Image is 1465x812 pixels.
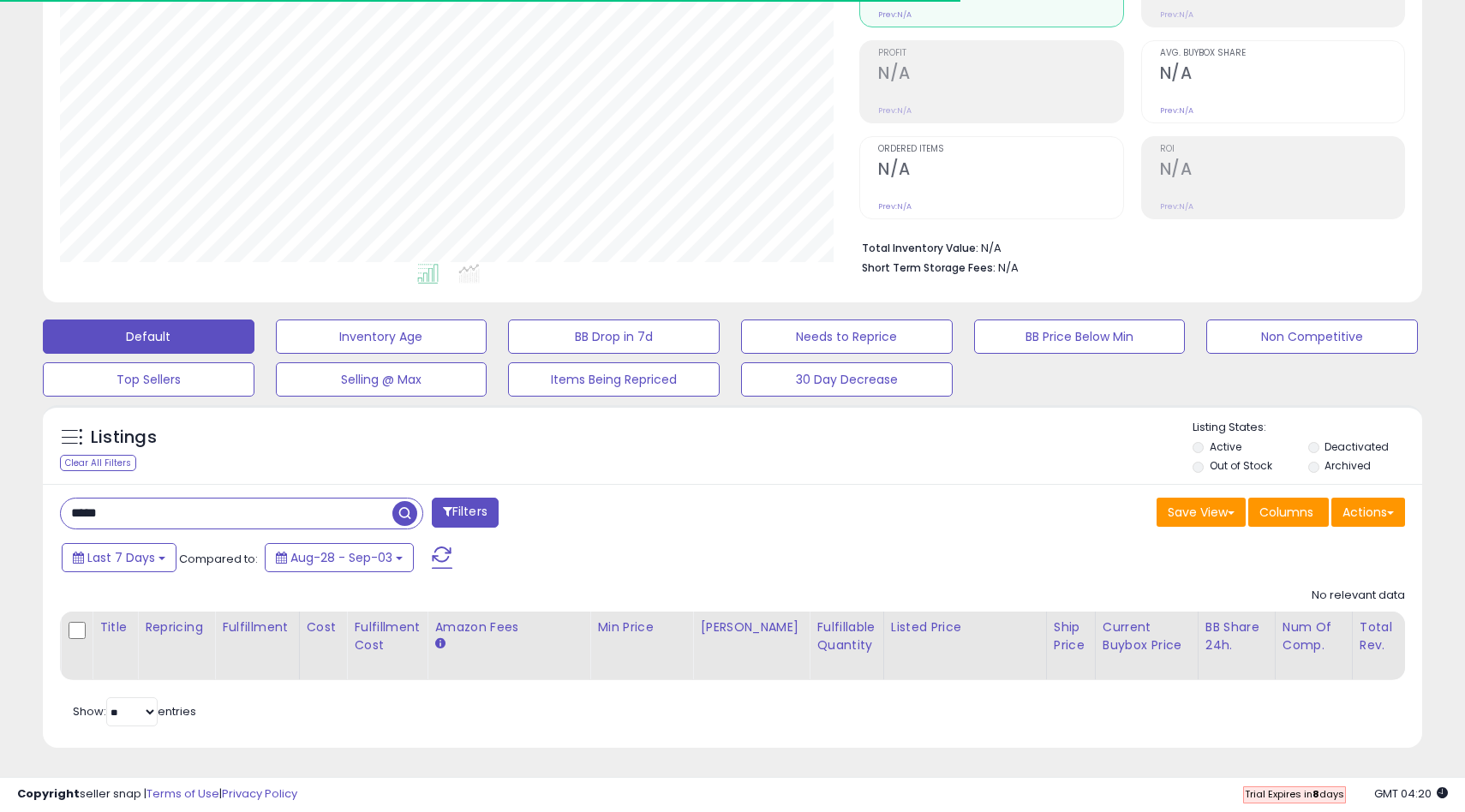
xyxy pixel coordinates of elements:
a: Terms of Use [146,785,219,802]
h2: N/A [878,63,1122,87]
button: Needs to Reprice [741,319,953,354]
div: Repricing [145,618,207,636]
span: Avg. Buybox Share [1160,49,1404,58]
div: Fulfillment Cost [354,618,420,654]
label: Active [1210,439,1241,454]
span: Ordered Items [878,145,1122,154]
div: Fulfillment [222,618,291,636]
span: Trial Expires in days [1245,787,1344,801]
button: Actions [1331,498,1405,527]
span: Aug-28 - Sep-03 [290,549,392,566]
div: seller snap | | [17,786,297,803]
button: Inventory Age [276,319,487,354]
span: Show: entries [73,703,196,719]
small: Prev: N/A [878,9,912,20]
small: Prev: N/A [1160,105,1193,116]
a: Privacy Policy [222,785,297,802]
div: [PERSON_NAME] [700,618,802,636]
div: Ship Price [1054,618,1088,654]
label: Out of Stock [1210,458,1272,473]
div: Title [99,618,130,636]
small: Prev: N/A [878,201,912,212]
button: BB Price Below Min [974,319,1186,354]
small: Amazon Fees. [434,636,445,652]
button: Non Competitive [1206,319,1418,354]
div: Min Price [597,618,685,636]
small: Prev: N/A [1160,9,1193,20]
button: Default [43,319,254,354]
span: ROI [1160,145,1404,154]
button: 30 Day Decrease [741,362,953,397]
b: Total Inventory Value: [862,241,978,255]
div: Current Buybox Price [1103,618,1191,654]
div: Num of Comp. [1283,618,1345,654]
h5: Listings [91,426,157,450]
button: Last 7 Days [62,543,176,572]
span: Profit [878,49,1122,58]
div: No relevant data [1312,588,1405,604]
label: Deactivated [1324,439,1389,454]
p: Listing States: [1193,420,1421,436]
button: Save View [1157,498,1246,527]
li: N/A [862,236,1392,257]
small: Prev: N/A [878,105,912,116]
label: Archived [1324,458,1371,473]
h2: N/A [1160,63,1404,87]
button: Aug-28 - Sep-03 [265,543,414,572]
button: Items Being Repriced [508,362,720,397]
span: Columns [1259,504,1313,521]
button: Top Sellers [43,362,254,397]
b: Short Term Storage Fees: [862,260,996,275]
div: Amazon Fees [434,618,583,636]
span: 2025-09-11 04:20 GMT [1374,785,1448,802]
div: Clear All Filters [60,455,136,471]
div: Total Rev. [1360,618,1422,654]
button: Columns [1248,498,1329,527]
button: BB Drop in 7d [508,319,720,354]
small: Prev: N/A [1160,201,1193,212]
div: Listed Price [891,618,1039,636]
div: BB Share 24h. [1205,618,1268,654]
button: Filters [432,498,499,528]
span: Last 7 Days [87,549,155,566]
button: Selling @ Max [276,362,487,397]
span: N/A [998,260,1019,276]
b: 8 [1313,787,1319,801]
h2: N/A [878,159,1122,182]
h2: N/A [1160,159,1404,182]
strong: Copyright [17,785,80,802]
div: Fulfillable Quantity [816,618,876,654]
span: Compared to: [179,551,258,567]
div: Cost [307,618,340,636]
